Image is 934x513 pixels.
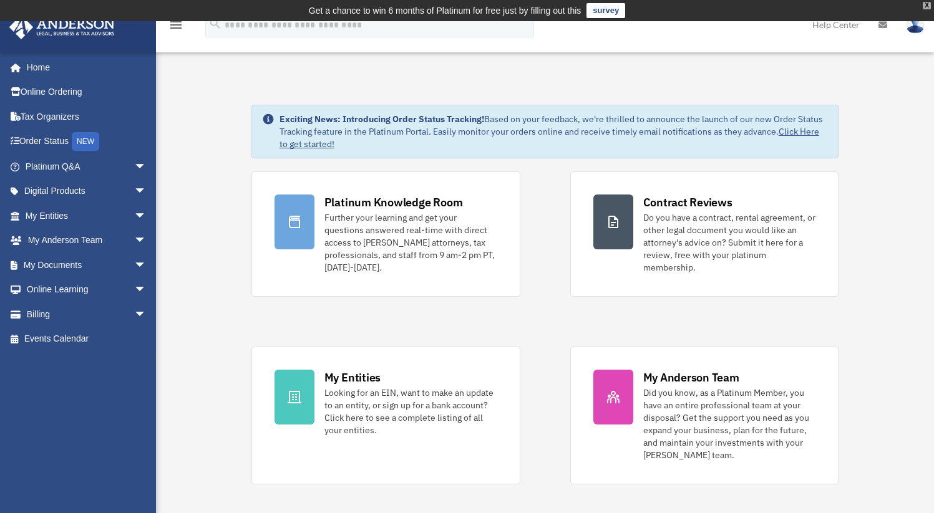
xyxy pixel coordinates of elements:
[9,179,165,204] a: Digital Productsarrow_drop_down
[324,211,497,274] div: Further your learning and get your questions answered real-time with direct access to [PERSON_NAM...
[72,132,99,151] div: NEW
[9,55,159,80] a: Home
[324,370,381,385] div: My Entities
[643,194,732,210] div: Contract Reviews
[134,228,159,254] span: arrow_drop_down
[134,277,159,303] span: arrow_drop_down
[643,370,739,385] div: My Anderson Team
[6,15,119,39] img: Anderson Advisors Platinum Portal
[309,3,581,18] div: Get a chance to win 6 months of Platinum for free just by filling out this
[9,203,165,228] a: My Entitiesarrow_drop_down
[586,3,625,18] a: survey
[134,252,159,278] span: arrow_drop_down
[280,113,829,150] div: Based on your feedback, we're thrilled to announce the launch of our new Order Status Tracking fe...
[9,228,165,253] a: My Anderson Teamarrow_drop_down
[570,347,839,484] a: My Anderson Team Did you know, as a Platinum Member, you have an entire professional team at your...
[280,126,819,150] a: Click Here to get started!
[9,327,165,352] a: Events Calendar
[643,386,816,461] div: Did you know, as a Platinum Member, you have an entire professional team at your disposal? Get th...
[134,154,159,180] span: arrow_drop_down
[324,386,497,436] div: Looking for an EIN, want to make an update to an entity, or sign up for a bank account? Click her...
[9,277,165,302] a: Online Learningarrow_drop_down
[251,347,520,484] a: My Entities Looking for an EIN, want to make an update to an entity, or sign up for a bank accoun...
[9,80,165,105] a: Online Ordering
[9,129,165,155] a: Order StatusNEW
[280,113,484,125] strong: Exciting News: Introducing Order Status Tracking!
[9,302,165,327] a: Billingarrow_drop_down
[9,252,165,277] a: My Documentsarrow_drop_down
[208,17,222,31] i: search
[324,194,463,210] div: Platinum Knowledge Room
[570,171,839,297] a: Contract Reviews Do you have a contract, rental agreement, or other legal document you would like...
[134,179,159,204] span: arrow_drop_down
[9,154,165,179] a: Platinum Q&Aarrow_drop_down
[251,171,520,297] a: Platinum Knowledge Room Further your learning and get your questions answered real-time with dire...
[923,2,931,9] div: close
[134,302,159,327] span: arrow_drop_down
[134,203,159,229] span: arrow_drop_down
[906,16,925,34] img: User Pic
[643,211,816,274] div: Do you have a contract, rental agreement, or other legal document you would like an attorney's ad...
[9,104,165,129] a: Tax Organizers
[168,22,183,32] a: menu
[168,17,183,32] i: menu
